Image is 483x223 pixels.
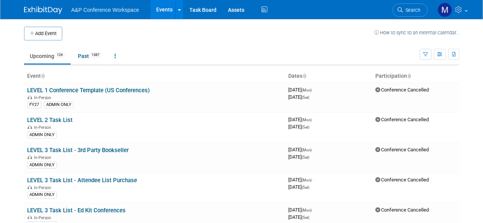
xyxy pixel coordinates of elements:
[27,207,126,214] a: LEVEL 3 Task List - Ed Kit Conferences
[24,49,71,63] a: Upcoming124
[302,148,312,152] span: (Mon)
[375,177,429,183] span: Conference Cancelled
[27,147,129,154] a: LEVEL 3 Task List - 3rd Party Bookseller
[302,178,312,182] span: (Mon)
[302,88,312,92] span: (Mon)
[407,73,411,79] a: Sort by Participation Type
[24,6,62,14] img: ExhibitDay
[288,184,309,190] span: [DATE]
[27,215,32,219] img: In-Person Event
[27,162,57,168] div: ADMIN ONLY
[27,87,150,94] a: LEVEL 1 Conference Template (US Conferences)
[374,30,459,35] a: How to sync to an external calendar...
[288,124,309,130] span: [DATE]
[302,208,312,212] span: (Mon)
[34,215,53,220] span: In-Person
[27,155,32,159] img: In-Person Event
[34,155,53,160] span: In-Person
[288,214,309,220] span: [DATE]
[302,215,309,220] span: (Sat)
[285,70,372,83] th: Dates
[27,177,137,184] a: LEVEL 3 Task List - Attendee List Purchase
[403,7,420,13] span: Search
[71,7,139,13] span: A&P Conference Workspace
[27,125,32,129] img: In-Person Event
[24,70,285,83] th: Event
[288,147,314,152] span: [DATE]
[302,95,309,99] span: (Sat)
[302,118,312,122] span: (Mon)
[288,87,314,93] span: [DATE]
[375,117,429,122] span: Conference Cancelled
[375,147,429,152] span: Conference Cancelled
[27,185,32,189] img: In-Person Event
[302,185,309,189] span: (Sat)
[72,49,107,63] a: Past1387
[302,73,306,79] a: Sort by Start Date
[288,117,314,122] span: [DATE]
[302,125,309,129] span: (Sat)
[393,3,428,17] a: Search
[313,147,314,152] span: -
[34,185,53,190] span: In-Person
[372,70,459,83] th: Participation
[375,207,429,213] span: Conference Cancelled
[27,95,32,99] img: In-Person Event
[55,52,65,58] span: 124
[44,101,74,108] div: ADMIN ONLY
[302,155,309,159] span: (Sat)
[288,207,314,213] span: [DATE]
[27,132,57,138] div: ADMIN ONLY
[288,154,309,160] span: [DATE]
[313,87,314,93] span: -
[89,52,102,58] span: 1387
[288,94,309,100] span: [DATE]
[288,177,314,183] span: [DATE]
[41,73,45,79] a: Sort by Event Name
[313,117,314,122] span: -
[27,191,57,198] div: ADMIN ONLY
[313,207,314,213] span: -
[27,101,41,108] div: FY27
[34,95,53,100] span: In-Person
[34,125,53,130] span: In-Person
[27,117,73,124] a: LEVEL 2 Task List
[438,3,452,17] img: Mark Strong
[24,27,62,40] button: Add Event
[313,177,314,183] span: -
[375,87,429,93] span: Conference Cancelled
